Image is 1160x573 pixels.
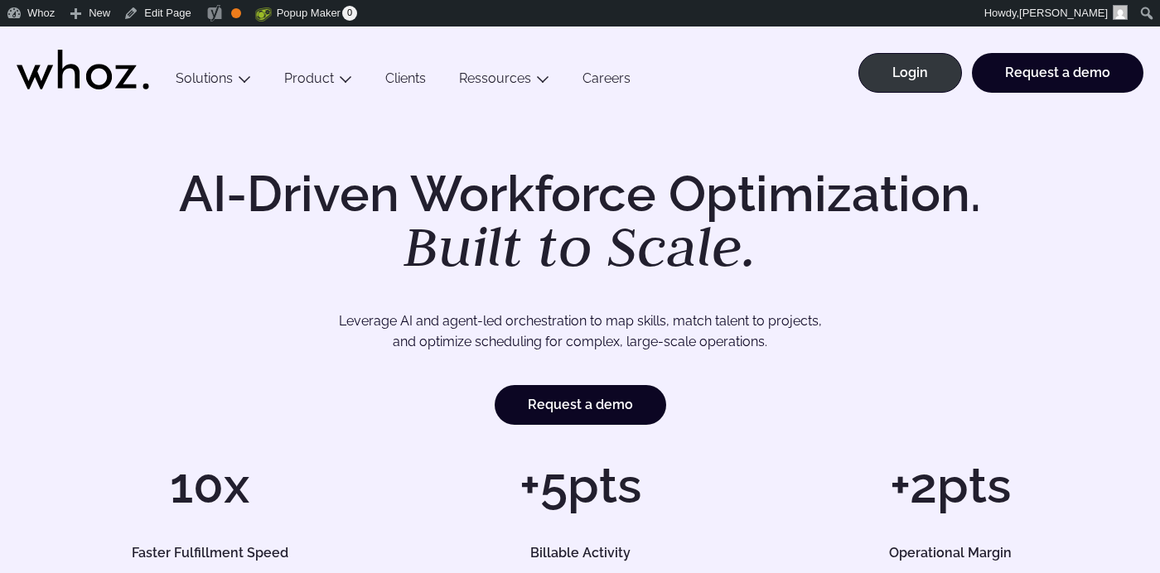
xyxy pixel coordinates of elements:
div: OK [231,8,241,18]
span: [PERSON_NAME] [1019,7,1108,19]
a: Ressources [459,70,531,86]
em: Built to Scale. [404,209,756,282]
p: Leverage AI and agent-led orchestration to map skills, match talent to projects, and optimize sch... [88,311,1072,353]
a: Request a demo [495,385,666,425]
button: Product [268,70,369,93]
h1: 10x [33,460,387,510]
div: Main [159,26,1143,109]
button: Ressources [442,70,566,93]
h5: Faster Fulfillment Speed [51,547,369,560]
a: Product [284,70,334,86]
a: Login [858,53,962,93]
a: Clients [369,70,442,93]
button: Solutions [159,70,268,93]
h1: +5pts [404,460,757,510]
h5: Billable Activity [421,547,739,560]
a: Request a demo [972,53,1143,93]
h1: +2pts [773,460,1127,510]
h5: Operational Margin [791,547,1109,560]
a: Careers [566,70,647,93]
h1: AI-Driven Workforce Optimization. [156,169,1004,275]
span: 0 [342,6,357,21]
